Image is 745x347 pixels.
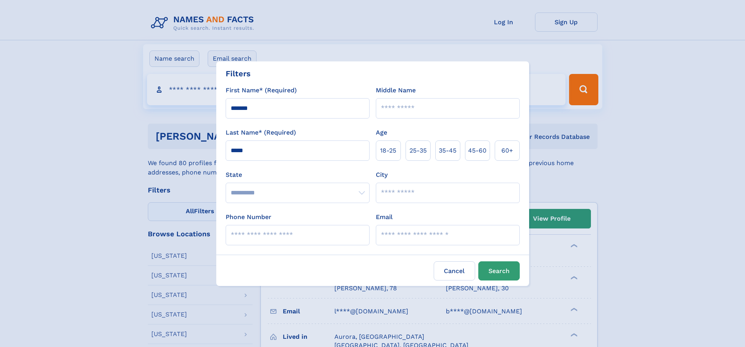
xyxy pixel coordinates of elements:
[434,261,475,280] label: Cancel
[376,212,393,222] label: Email
[376,86,416,95] label: Middle Name
[409,146,427,155] span: 25‑35
[226,128,296,137] label: Last Name* (Required)
[478,261,520,280] button: Search
[501,146,513,155] span: 60+
[468,146,486,155] span: 45‑60
[226,68,251,79] div: Filters
[226,86,297,95] label: First Name* (Required)
[380,146,396,155] span: 18‑25
[439,146,456,155] span: 35‑45
[376,170,388,180] label: City
[226,170,370,180] label: State
[376,128,387,137] label: Age
[226,212,271,222] label: Phone Number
